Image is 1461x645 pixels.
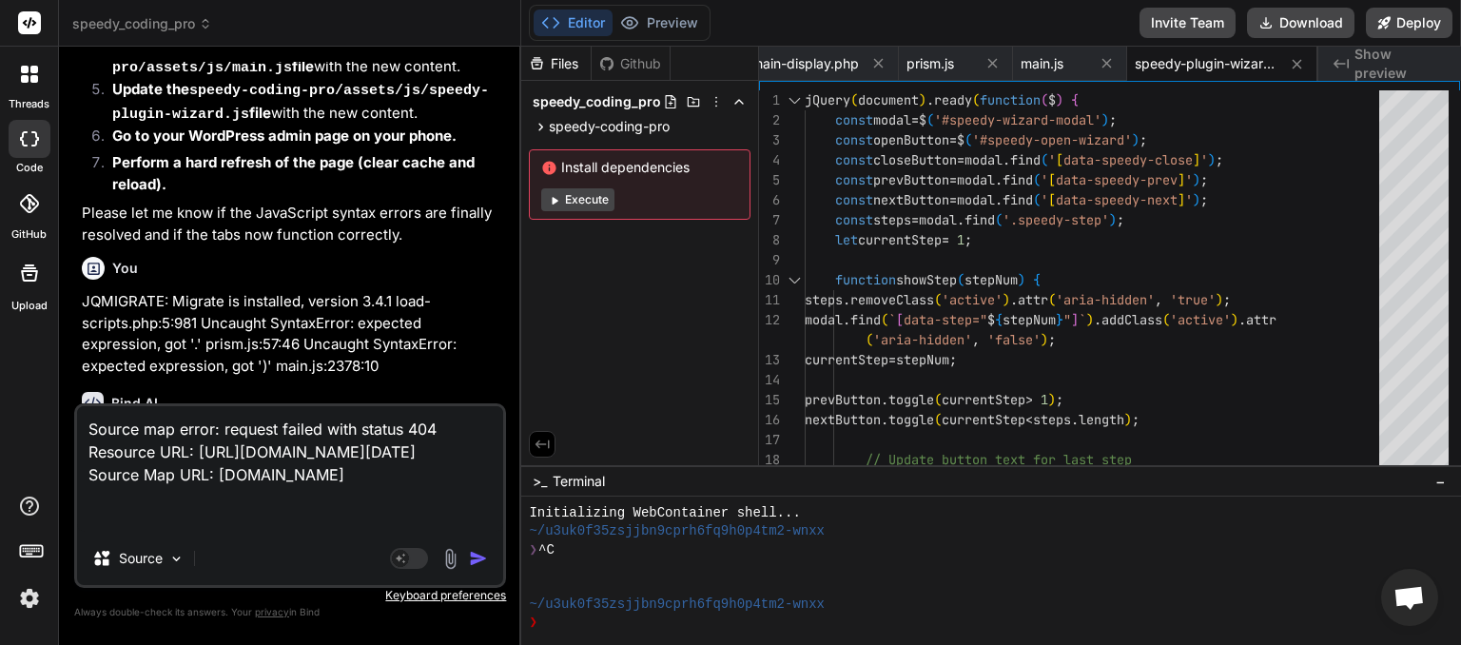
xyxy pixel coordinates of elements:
span: stepNum [964,271,1018,288]
span: = [911,111,919,128]
span: length [1079,411,1124,428]
label: threads [9,96,49,112]
span: [ [1056,151,1063,168]
span: ( [850,91,858,108]
span: ; [964,231,972,248]
div: 4 [759,150,780,170]
span: find [964,211,995,228]
code: speedy-coding-pro/assets/js/speedy-plugin-wizard.js [112,83,489,123]
span: const [835,151,873,168]
span: data-step=" [904,311,987,328]
span: ; [1132,411,1140,428]
div: 5 [759,170,780,190]
div: 15 [759,390,780,410]
span: , [1155,291,1162,308]
span: $ [987,311,995,328]
span: find [850,311,881,328]
span: ] [1193,151,1200,168]
span: ( [957,271,964,288]
div: 18 [759,450,780,470]
span: attr [1246,311,1276,328]
span: ( [934,391,942,408]
span: data-speedy-close [1063,151,1193,168]
span: ) [919,91,926,108]
span: ~/u3uk0f35zsjjbn9cprh6fq9h0p4tm2-wnxx [529,596,825,614]
div: 2 [759,110,780,130]
span: steps [1033,411,1071,428]
span: . [995,191,1003,208]
span: [ [896,311,904,328]
label: code [16,160,43,176]
span: ; [1223,291,1231,308]
span: '#speedy-wizard-modal' [934,111,1101,128]
span: ; [1048,331,1056,348]
span: ) [1124,411,1132,428]
span: . [1003,151,1010,168]
span: . [1094,311,1101,328]
a: Open chat [1381,569,1438,626]
span: ) [1193,171,1200,188]
span: currentStep [858,231,942,248]
span: ) [1216,291,1223,308]
span: prism.js [906,54,954,73]
span: ( [995,211,1003,228]
span: ) [1018,271,1025,288]
span: currentStep [942,411,1025,428]
span: Show preview [1354,45,1446,83]
span: 'aria-hidden' [1056,291,1155,308]
span: main.js [1021,54,1063,73]
span: { [995,311,1003,328]
span: ; [1140,131,1147,148]
span: ( [1048,291,1056,308]
span: < [1025,411,1033,428]
span: 1 [957,231,964,248]
span: ( [926,111,934,128]
span: ❯ [529,541,538,559]
span: const [835,191,873,208]
span: ( [972,91,980,108]
span: > [1025,391,1033,408]
span: closeButton [873,151,957,168]
span: modal [919,211,957,228]
span: '.speedy-step' [1003,211,1109,228]
span: ; [1216,151,1223,168]
p: Please let me know if the JavaScript syntax errors are finally resolved and if the tabs now funct... [82,203,502,245]
div: 16 [759,410,780,430]
span: ) [1208,151,1216,168]
img: attachment [439,548,461,570]
span: modal [957,171,995,188]
span: ( [1041,151,1048,168]
span: ( [866,331,873,348]
span: ) [1086,311,1094,328]
span: ; [949,351,957,368]
span: ; [1200,171,1208,188]
span: . [957,211,964,228]
div: 14 [759,370,780,390]
span: privacy [255,606,289,617]
div: 3 [759,130,780,150]
span: . [843,311,850,328]
span: toggle [888,411,934,428]
code: speedy-coding-pro/assets/js/main.js [112,36,309,76]
span: find [1003,191,1033,208]
span: ] [1071,311,1079,328]
img: Pick Models [168,551,185,567]
span: ' [1200,151,1208,168]
span: ready [934,91,972,108]
span: find [1010,151,1041,168]
span: ; [1117,211,1124,228]
span: modal [805,311,843,328]
button: Editor [534,10,613,36]
button: Invite Team [1140,8,1236,38]
textarea: Source map error: request failed with status 404 Resource URL: [URL][DOMAIN_NAME][DATE] Source Ma... [77,406,503,532]
span: . [1010,291,1018,308]
div: Github [592,54,670,73]
div: 17 [759,430,780,450]
p: Always double-check its answers. Your in Bind [74,603,506,621]
span: , [972,331,980,348]
span: . [881,411,888,428]
button: Execute [541,188,614,211]
span: find [1003,171,1033,188]
span: ^C [538,541,555,559]
span: ` [888,311,896,328]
